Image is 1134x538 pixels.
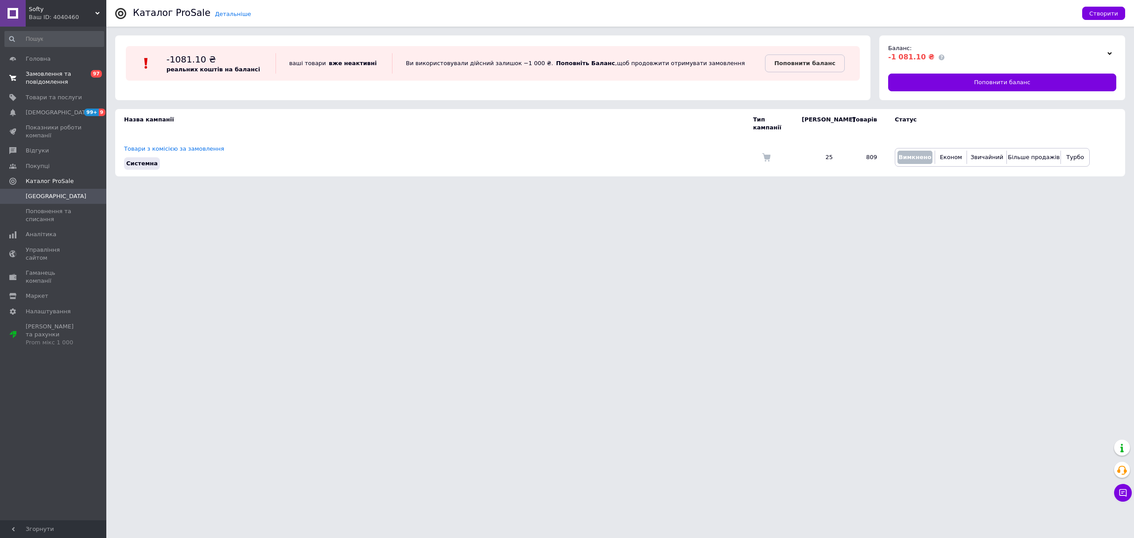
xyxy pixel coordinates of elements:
span: -1081.10 ₴ [167,54,216,65]
span: Більше продажів [1008,154,1060,160]
span: Покупці [26,162,50,170]
span: Економ [940,154,962,160]
td: [PERSON_NAME] [793,109,842,138]
span: Управління сайтом [26,246,82,262]
div: Каталог ProSale [133,8,210,18]
img: :exclamation: [140,57,153,70]
input: Пошук [4,31,104,47]
span: Маркет [26,292,48,300]
td: Статус [886,109,1090,138]
span: Поповнити баланс [974,78,1030,86]
td: Тип кампанії [753,109,793,138]
span: Вимкнено [898,154,931,160]
span: Створити [1089,10,1118,17]
td: 25 [793,138,842,176]
span: Softy [29,5,95,13]
button: Створити [1082,7,1125,20]
b: реальних коштів на балансі [167,66,260,73]
td: Товарів [842,109,886,138]
span: 9 [99,109,106,116]
span: -1 081.10 ₴ [888,53,934,61]
span: 99+ [84,109,99,116]
img: Комісія за замовлення [762,153,771,162]
span: Налаштування [26,308,71,316]
b: Поповнити баланс [774,60,835,66]
span: Замовлення та повідомлення [26,70,82,86]
span: Товари та послуги [26,94,82,101]
button: Турбо [1063,151,1087,164]
span: Системна [126,160,158,167]
button: Звичайний [969,151,1004,164]
button: Чат з покупцем [1114,484,1132,502]
span: Каталог ProSale [26,177,74,185]
div: Ви використовували дійсний залишок −1 000 ₴. , щоб продовжити отримувати замовлення [392,53,765,74]
button: Економ [937,151,964,164]
td: Назва кампанії [115,109,753,138]
a: Товари з комісією за замовлення [124,145,224,152]
a: Поповнити баланс [888,74,1116,91]
span: [PERSON_NAME] та рахунки [26,323,82,347]
span: Головна [26,55,50,63]
span: Аналітика [26,230,56,238]
span: [GEOGRAPHIC_DATA] [26,192,86,200]
td: 809 [842,138,886,176]
span: [DEMOGRAPHIC_DATA] [26,109,91,117]
span: Гаманець компанії [26,269,82,285]
span: Турбо [1066,154,1084,160]
button: Більше продажів [1009,151,1058,164]
span: Відгуки [26,147,49,155]
div: Ваш ID: 4040460 [29,13,106,21]
span: Поповнення та списання [26,207,82,223]
div: Prom мікс 1 000 [26,339,82,347]
b: Поповніть Баланс [556,60,615,66]
a: Поповнити баланс [765,55,845,72]
button: Вимкнено [897,151,932,164]
b: вже неактивні [329,60,377,66]
div: ваші товари [276,53,392,74]
a: Детальніше [215,11,251,17]
span: Показники роботи компанії [26,124,82,140]
span: 97 [91,70,102,78]
span: Звичайний [971,154,1003,160]
span: Баланс: [888,45,912,51]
